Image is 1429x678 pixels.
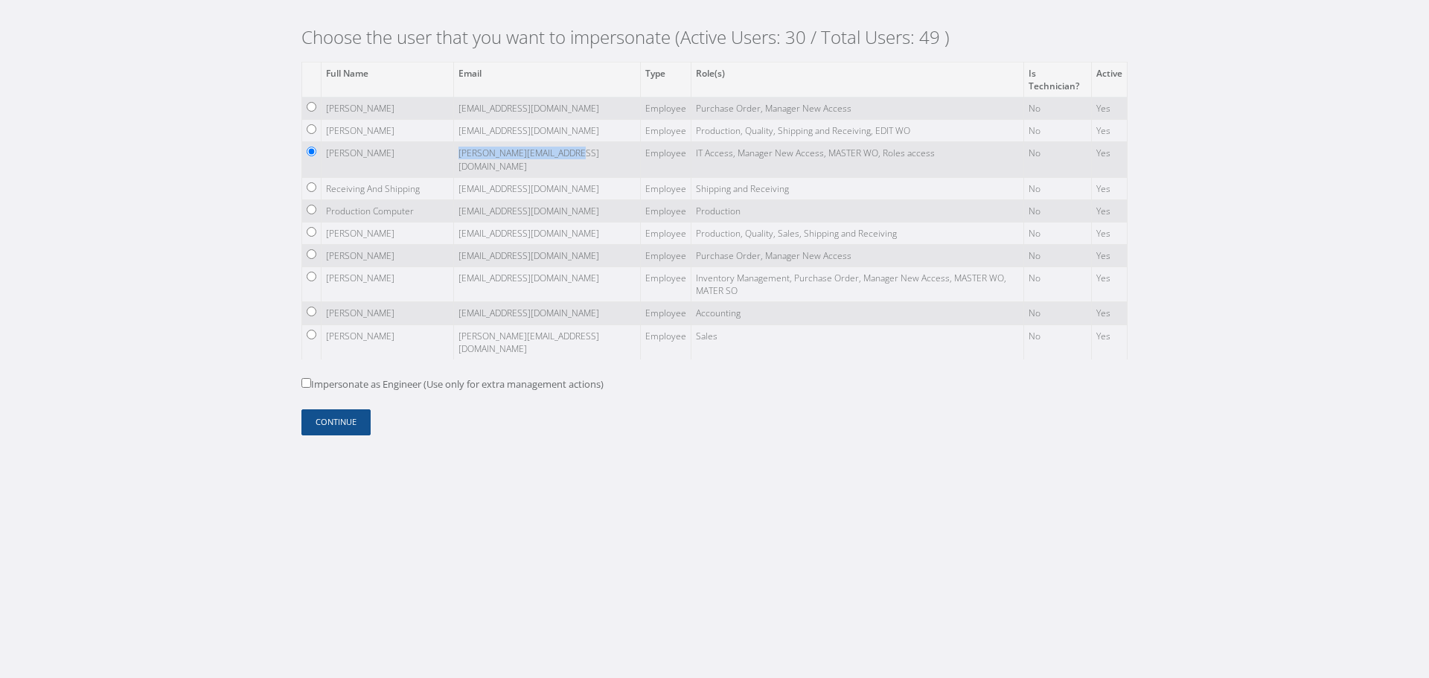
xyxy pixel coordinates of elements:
td: Employee [641,222,691,244]
td: [PERSON_NAME][EMAIL_ADDRESS][DOMAIN_NAME] [454,324,641,359]
td: [EMAIL_ADDRESS][DOMAIN_NAME] [454,199,641,222]
td: [EMAIL_ADDRESS][DOMAIN_NAME] [454,222,641,244]
td: Yes [1091,324,1127,359]
td: Yes [1091,142,1127,177]
td: Yes [1091,222,1127,244]
th: Is Technician? [1023,62,1091,97]
td: [PERSON_NAME] [322,120,454,142]
td: Yes [1091,199,1127,222]
td: No [1023,267,1091,302]
td: [EMAIL_ADDRESS][DOMAIN_NAME] [454,302,641,324]
td: Employee [641,324,691,359]
th: Email [454,62,641,97]
label: Impersonate as Engineer (Use only for extra management actions) [301,377,604,392]
td: Yes [1091,267,1127,302]
td: [PERSON_NAME] [322,324,454,359]
td: No [1023,120,1091,142]
td: [PERSON_NAME] [322,267,454,302]
td: Production, Quality, Sales, Shipping and Receiving [691,222,1024,244]
td: Purchase Order, Manager New Access [691,97,1024,120]
td: No [1023,142,1091,177]
td: [PERSON_NAME] [322,302,454,324]
td: Inventory Management, Purchase Order, Manager New Access, MASTER WO, MATER SO [691,267,1024,302]
td: Employee [641,199,691,222]
td: Yes [1091,245,1127,267]
th: Type [641,62,691,97]
td: [EMAIL_ADDRESS][DOMAIN_NAME] [454,177,641,199]
td: [PERSON_NAME] [322,97,454,120]
td: Accounting [691,302,1024,324]
td: Employee [641,302,691,324]
td: [PERSON_NAME] [322,222,454,244]
td: [EMAIL_ADDRESS][DOMAIN_NAME] [454,120,641,142]
td: No [1023,97,1091,120]
td: Employee [641,177,691,199]
td: [PERSON_NAME][EMAIL_ADDRESS][DOMAIN_NAME] [454,142,641,177]
td: No [1023,199,1091,222]
td: Employee [641,142,691,177]
h2: Choose the user that you want to impersonate (Active Users: 30 / Total Users: 49 ) [301,27,1128,48]
td: Employee [641,120,691,142]
td: Production Computer [322,199,454,222]
th: Full Name [322,62,454,97]
td: No [1023,324,1091,359]
td: No [1023,302,1091,324]
button: Continue [301,409,371,435]
td: Yes [1091,97,1127,120]
input: Impersonate as Engineer (Use only for extra management actions) [301,378,311,388]
th: Role(s) [691,62,1024,97]
td: [PERSON_NAME] [322,245,454,267]
td: IT Access, Manager New Access, MASTER WO, Roles access [691,142,1024,177]
td: [EMAIL_ADDRESS][DOMAIN_NAME] [454,97,641,120]
td: [EMAIL_ADDRESS][DOMAIN_NAME] [454,267,641,302]
td: No [1023,222,1091,244]
td: [EMAIL_ADDRESS][DOMAIN_NAME] [454,245,641,267]
td: Receiving And Shipping [322,177,454,199]
td: Employee [641,97,691,120]
td: No [1023,245,1091,267]
td: Sales [691,324,1024,359]
td: No [1023,177,1091,199]
td: Shipping and Receiving [691,177,1024,199]
td: Yes [1091,302,1127,324]
th: Active [1091,62,1127,97]
td: Employee [641,245,691,267]
td: Yes [1091,120,1127,142]
td: [PERSON_NAME] [322,142,454,177]
td: Production [691,199,1024,222]
td: Purchase Order, Manager New Access [691,245,1024,267]
td: Yes [1091,177,1127,199]
td: Production, Quality, Shipping and Receiving, EDIT WO [691,120,1024,142]
td: Employee [641,267,691,302]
